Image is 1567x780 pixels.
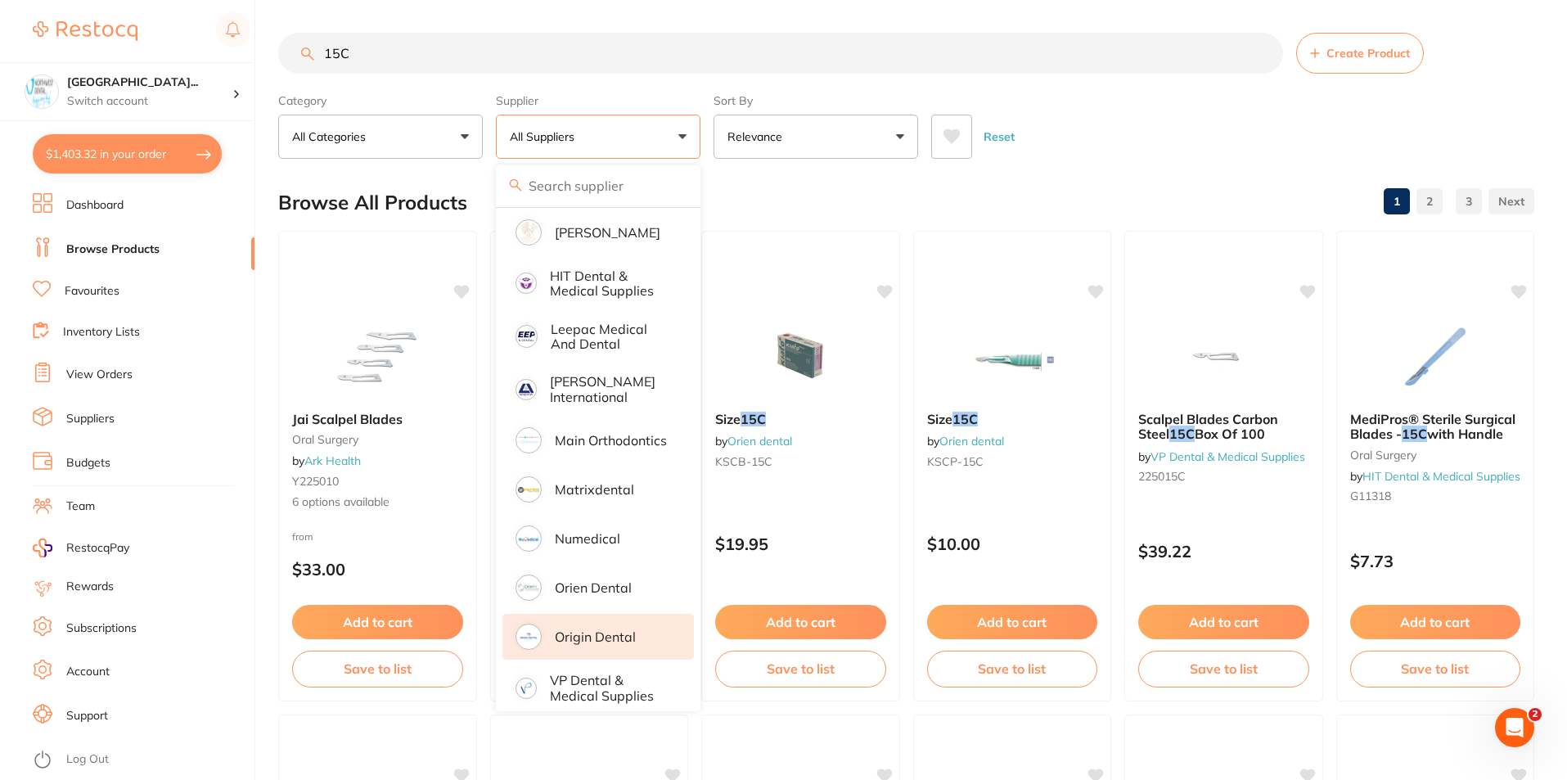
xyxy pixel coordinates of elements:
b: Size 15C [715,412,886,426]
span: by [927,434,1004,449]
p: Leepac Medical and Dental [551,322,671,352]
b: Jai Scalpel Blades [292,412,463,426]
img: Size 15C [747,317,853,399]
span: 6 options available [292,494,463,511]
a: Account [66,664,110,680]
b: Size 15C [927,412,1098,426]
em: 15C [1402,426,1427,442]
label: Sort By [714,93,918,108]
img: Main Orthodontics [518,430,539,451]
p: All Categories [292,128,372,145]
img: Matrixdental [518,479,539,500]
img: Henry Schein Halas [518,222,539,243]
img: VP Dental & Medical Supplies [518,680,534,697]
p: All Suppliers [510,128,581,145]
h2: Browse All Products [278,192,467,214]
button: Log Out [33,747,250,773]
button: Save to list [715,651,886,687]
img: Restocq Logo [33,21,137,41]
button: Add to cart [927,605,1098,639]
a: Dashboard [66,197,124,214]
em: 15C [1169,426,1195,442]
a: Orien dental [727,434,792,449]
img: Scalpel Blades Carbon Steel 15C Box Of 100 [1170,317,1277,399]
span: 2 [1529,708,1542,721]
a: View Orders [66,367,133,383]
a: RestocqPay [33,539,129,557]
a: Browse Products [66,241,160,258]
a: Rewards [66,579,114,595]
span: Box Of 100 [1195,426,1265,442]
input: Search Products [278,33,1283,74]
img: Leepac Medical and Dental [518,327,535,345]
span: from [292,530,313,543]
label: Supplier [496,93,700,108]
button: Add to cart [292,605,463,639]
p: Main Orthodontics [555,433,667,448]
span: 225015C [1138,469,1186,484]
img: MediPros® Sterile Surgical Blades - 15C with Handle [1382,317,1488,399]
a: Budgets [66,455,110,471]
span: Jai Scalpel Blades [292,411,403,427]
a: Suppliers [66,411,115,427]
a: Team [66,498,95,515]
b: MediPros® Sterile Surgical Blades - 15C with Handle [1350,412,1521,442]
span: by [715,434,792,449]
span: by [1138,449,1305,464]
img: Orien dental [518,577,539,598]
button: Save to list [1350,651,1521,687]
a: VP Dental & Medical Supplies [1150,449,1305,464]
a: Support [66,708,108,724]
a: HIT Dental & Medical Supplies [1362,469,1520,484]
span: KSCB-15C [715,454,772,469]
small: oral surgery [1350,449,1521,462]
button: Save to list [292,651,463,687]
a: Subscriptions [66,620,137,637]
p: $7.73 [1350,552,1521,570]
button: Save to list [927,651,1098,687]
small: oral surgery [292,433,463,446]
span: Scalpel Blades Carbon Steel [1138,411,1278,442]
span: with Handle [1427,426,1503,442]
p: [PERSON_NAME] [555,225,660,240]
b: Scalpel Blades Carbon Steel 15C Box Of 100 [1138,412,1309,442]
p: Numedical [555,531,620,546]
img: Numedical [518,528,539,549]
p: Matrixdental [555,482,634,497]
p: $39.22 [1138,542,1309,561]
button: Add to cart [1138,605,1309,639]
p: $10.00 [927,534,1098,553]
p: [PERSON_NAME] International [550,374,671,404]
h4: North West Dental Wynyard [67,74,232,91]
label: Category [278,93,483,108]
button: Add to cart [1350,605,1521,639]
p: Switch account [67,93,232,110]
span: G11318 [1350,489,1391,503]
span: Size [715,411,741,427]
em: 15C [741,411,766,427]
img: North West Dental Wynyard [25,75,58,108]
input: Search supplier [496,165,700,206]
p: VP Dental & Medical Supplies [550,673,671,703]
em: 15C [952,411,978,427]
p: HIT Dental & Medical Supplies [550,268,671,299]
a: Ark Health [304,453,361,468]
img: Livingstone International [518,381,534,398]
button: Reset [979,115,1020,159]
span: MediPros® Sterile Surgical Blades - [1350,411,1515,442]
p: $33.00 [292,560,463,579]
img: Origin Dental [518,626,539,647]
a: Restocq Logo [33,12,137,50]
img: RestocqPay [33,539,52,557]
button: $1,403.32 in your order [33,134,222,174]
p: Origin Dental [555,629,636,644]
span: Size [927,411,952,427]
p: Relevance [727,128,789,145]
span: by [292,453,361,468]
img: HIT Dental & Medical Supplies [518,275,534,291]
iframe: Intercom live chat [1495,708,1534,747]
a: Inventory Lists [63,324,140,340]
button: Save to list [1138,651,1309,687]
a: Orien dental [939,434,1004,449]
span: Y225010 [292,474,339,489]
